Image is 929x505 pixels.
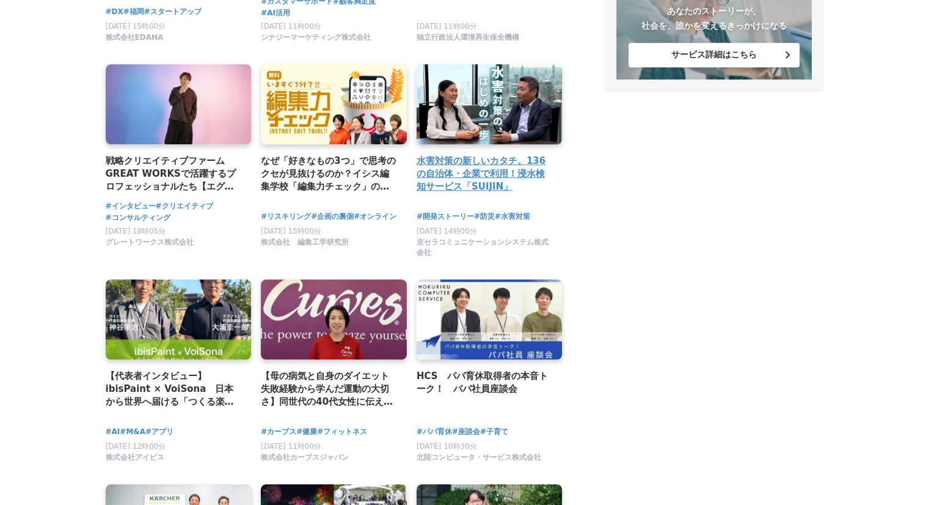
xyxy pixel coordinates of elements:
a: HCS パパ育休取得者の本音トーク！ パパ社員座談会 [417,369,553,396]
a: #企画の裏側 [311,211,354,223]
a: グレートワークス株式会社 [106,241,194,249]
span: シナジーマーケティング株式会社 [261,32,371,43]
a: #福岡 [123,6,144,18]
span: [DATE] 12時00分 [106,442,166,451]
span: [DATE] 11時00分 [261,442,321,451]
span: 株式会社カーブスジャパン [261,452,349,463]
a: 戦略クリエイティブファーム GREAT WORKSで活躍するプロフェッショナルたち【エグゼクティブクリエイティブディレクター [PERSON_NAME]編】 [106,154,242,194]
a: 株式会社EDAHA [106,36,164,45]
a: シナジーマーケティング株式会社 [261,36,371,45]
span: [DATE] 10時30分 [417,442,477,451]
span: [DATE] 14時00分 [417,227,477,235]
a: 京セラコミュニケーションシステム株式会社 [417,251,553,260]
span: 独立行政法人環境再生保全機構 [417,32,519,43]
a: #インタビュー [106,201,156,212]
span: 株式会社EDAHA [106,32,164,43]
span: [DATE] 18時05分 [106,227,166,235]
a: #座談会 [452,426,480,438]
a: #水害対策 [495,211,530,223]
span: 北陸コンピュータ・サービス株式会社 [417,452,541,463]
a: #スタートアップ [144,6,202,18]
span: グレートワークス株式会社 [106,237,194,248]
span: [DATE] 11時00分 [261,22,321,31]
a: #M&A [120,426,145,438]
a: 株式会社アイビス [106,456,164,465]
a: #DX [106,6,123,18]
a: #カーブス [261,426,296,438]
a: 北陸コンピュータ・サービス株式会社 [417,456,541,465]
a: #子育て [480,426,508,438]
a: #AI活用 [261,7,290,19]
a: #健康 [296,426,317,438]
span: 株式会社 編集工学研究所 [261,237,349,248]
a: #フィットネス [317,426,367,438]
a: #開発ストーリー [417,211,474,223]
a: 独立行政法人環境再生保全機構 [417,36,519,45]
a: 【母の病気と自身のダイエット失敗経験から学んだ運動の大切さ】同世代の40代女性に伝えたいこと [261,369,397,409]
a: 株式会社 編集工学研究所 [261,241,349,249]
p: あなたのストーリーが、 社会を、誰かを変えるきっかけになる [628,4,800,33]
a: #リスキリング [261,211,311,223]
a: #アプリ [145,426,173,438]
a: 【代表者インタビュー】ibisPaint × VoiSona 日本から世界へ届ける「つくる楽しさ」 ～アイビスがテクノスピーチと挑戦する、新しい創作文化の形成～ [106,369,242,409]
a: 株式会社カーブスジャパン [261,456,349,465]
span: [DATE] 11時00分 [417,22,477,31]
a: #クリエイティブ [156,201,213,212]
a: #パパ育休 [417,426,452,438]
span: [DATE] 15時00分 [261,227,321,235]
a: #AI [106,426,120,438]
a: #コンサルティング [106,212,170,224]
a: 水害対策の新しいカタチ。136の自治体・企業で利用！浸水検知サービス「SUIJIN」 [417,154,553,194]
button: サービス詳細はこちら [628,43,800,67]
span: [DATE] 15時00分 [106,22,166,31]
a: #防災 [474,211,495,223]
span: 株式会社アイビス [106,452,164,463]
a: #オンライン [354,211,396,223]
a: なぜ「好きなもの3つ」で思考のクセが見抜けるのか？イシス編集学校「編集力チェック」の秘密 [261,154,397,194]
span: 京セラコミュニケーションシステム株式会社 [417,237,553,258]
